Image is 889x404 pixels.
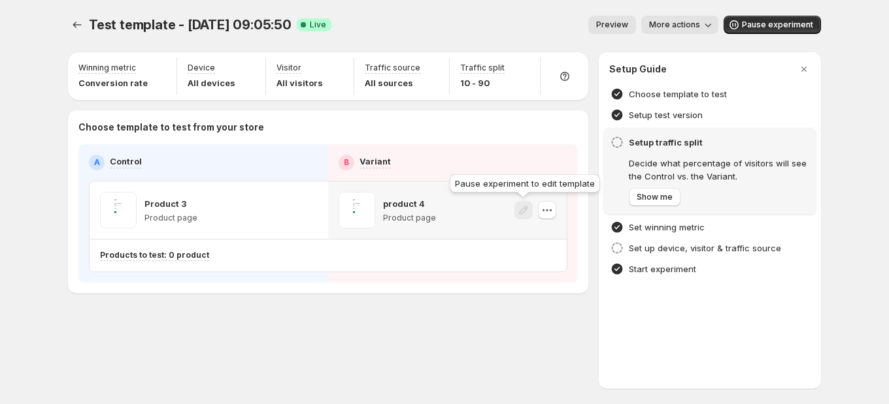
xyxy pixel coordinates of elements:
img: Product 3 [100,192,137,228]
p: Decide what percentage of visitors will see the Control vs. the Variant. [629,157,809,183]
p: Variant [360,155,391,168]
p: Device [188,63,215,73]
h4: Setup test version [629,108,703,121]
p: Traffic split [460,63,505,73]
p: product 4 [383,197,425,210]
span: Test template - [DATE] 09:05:50 [89,17,292,33]
p: Product 3 [144,197,186,210]
h3: Setup Guide [609,63,667,76]
button: Pause experiment [724,16,821,34]
button: Preview [588,16,636,34]
h4: Start experiment [629,262,696,275]
p: All sources [365,76,420,89]
p: All visitors [277,76,323,89]
span: Show me [637,192,673,202]
span: Pause experiment [742,20,813,30]
button: Experiments [68,16,86,34]
span: Live [310,20,326,30]
p: Conversion rate [78,76,148,89]
h4: Set up device, visitor & traffic source [629,241,781,255]
h4: Setup traffic split [629,136,809,149]
p: 10 - 90 [460,76,505,89]
button: Show me [629,188,680,206]
h2: B [344,157,349,168]
h4: Set winning metric [629,221,705,234]
p: Traffic source [365,63,420,73]
span: More actions [649,20,700,30]
p: Product page [144,213,197,223]
p: Winning metric [78,63,136,73]
span: Preview [596,20,628,30]
p: Products to test: 0 product [100,250,209,260]
h2: A [94,157,100,168]
button: More actions [641,16,718,34]
h4: Choose template to test [629,87,727,101]
p: Control [110,155,142,168]
p: Product page [383,213,436,223]
img: product 4 [339,192,375,228]
p: All devices [188,76,235,89]
p: Visitor [277,63,301,73]
p: Choose template to test from your store [78,121,578,134]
